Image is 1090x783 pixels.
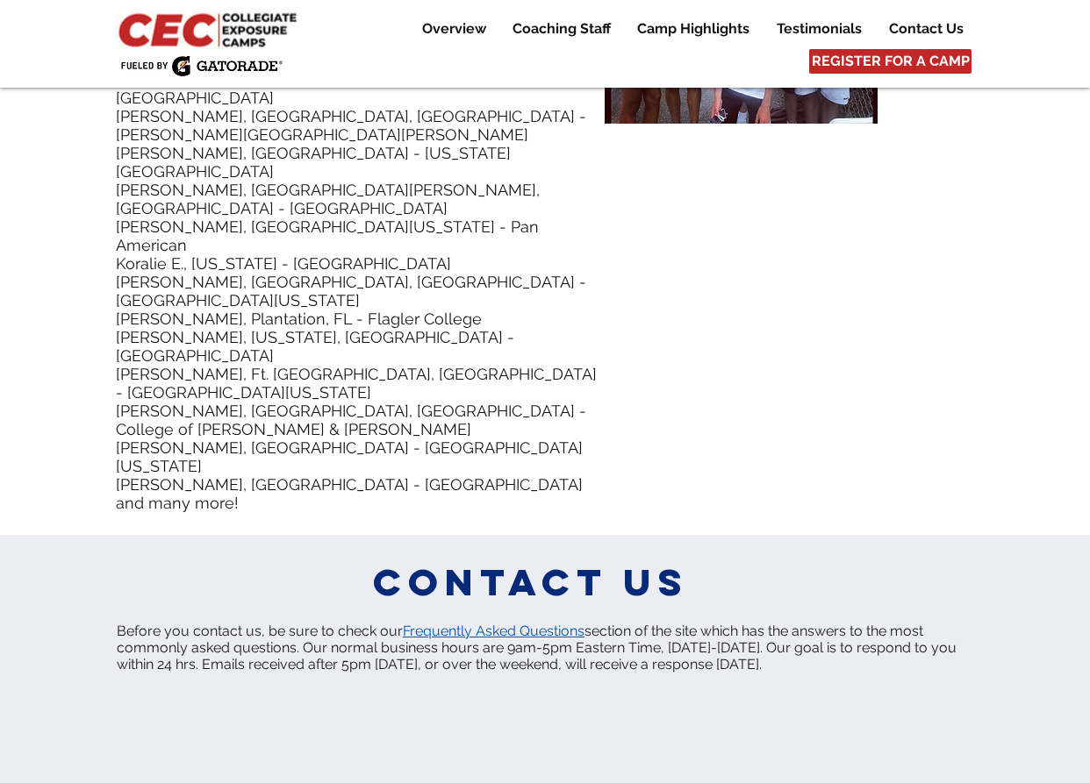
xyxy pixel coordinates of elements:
[116,475,583,494] span: [PERSON_NAME], [GEOGRAPHIC_DATA] - [GEOGRAPHIC_DATA]
[116,70,586,107] span: [PERSON_NAME], [GEOGRAPHIC_DATA], [GEOGRAPHIC_DATA] - [GEOGRAPHIC_DATA]
[116,438,583,475] span: [PERSON_NAME], [GEOGRAPHIC_DATA] - [GEOGRAPHIC_DATA][US_STATE]
[116,217,539,254] span: [PERSON_NAME], [GEOGRAPHIC_DATA][US_STATE] - Pan American
[116,365,597,402] span: [PERSON_NAME], Ft. [GEOGRAPHIC_DATA], [GEOGRAPHIC_DATA] - [GEOGRAPHIC_DATA][US_STATE]
[116,107,586,144] span: [PERSON_NAME], [GEOGRAPHIC_DATA], [GEOGRAPHIC_DATA] - [PERSON_NAME][GEOGRAPHIC_DATA][PERSON_NAME]
[116,273,586,310] span: [PERSON_NAME], [GEOGRAPHIC_DATA], [GEOGRAPHIC_DATA] - [GEOGRAPHIC_DATA][US_STATE]
[403,623,584,639] a: Frequently Asked Questions
[116,254,451,273] span: Koralie E., [US_STATE] - [GEOGRAPHIC_DATA]
[504,18,620,39] p: Coaching Staff
[499,18,623,39] a: Coaching Staff
[120,55,283,76] img: Fueled by Gatorade.png
[624,18,763,39] a: Camp Highlights
[116,328,514,365] span: [PERSON_NAME], [US_STATE], [GEOGRAPHIC_DATA] - [GEOGRAPHIC_DATA]
[117,623,957,673] span: section of the site which has the answers to the most commonly asked questions. Our normal busine...
[116,310,482,328] span: [PERSON_NAME], Plantation, FL - Flagler College
[812,52,970,71] span: REGISTER FOR A CAMP
[116,181,540,217] span: [PERSON_NAME], [GEOGRAPHIC_DATA][PERSON_NAME], [GEOGRAPHIC_DATA] - [GEOGRAPHIC_DATA]
[116,402,586,438] span: [PERSON_NAME], [GEOGRAPHIC_DATA], [GEOGRAPHIC_DATA] - College of [PERSON_NAME] & [PERSON_NAME]
[764,18,875,39] a: Testimonials
[809,49,972,74] a: REGISTER FOR A CAMP
[876,18,976,39] a: Contact Us
[768,18,871,39] p: Testimonials
[413,18,495,39] p: Overview
[880,18,972,39] p: Contact Us
[373,558,689,606] span: Contact us
[116,494,239,512] span: and many more!
[628,18,758,39] p: Camp Highlights
[117,623,403,639] span: Before you contact us, be sure to check our
[396,18,976,39] nav: Site
[115,9,305,49] img: CEC Logo Primary_edited.jpg
[116,144,511,181] span: [PERSON_NAME], [GEOGRAPHIC_DATA] - [US_STATE][GEOGRAPHIC_DATA]
[409,18,498,39] a: Overview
